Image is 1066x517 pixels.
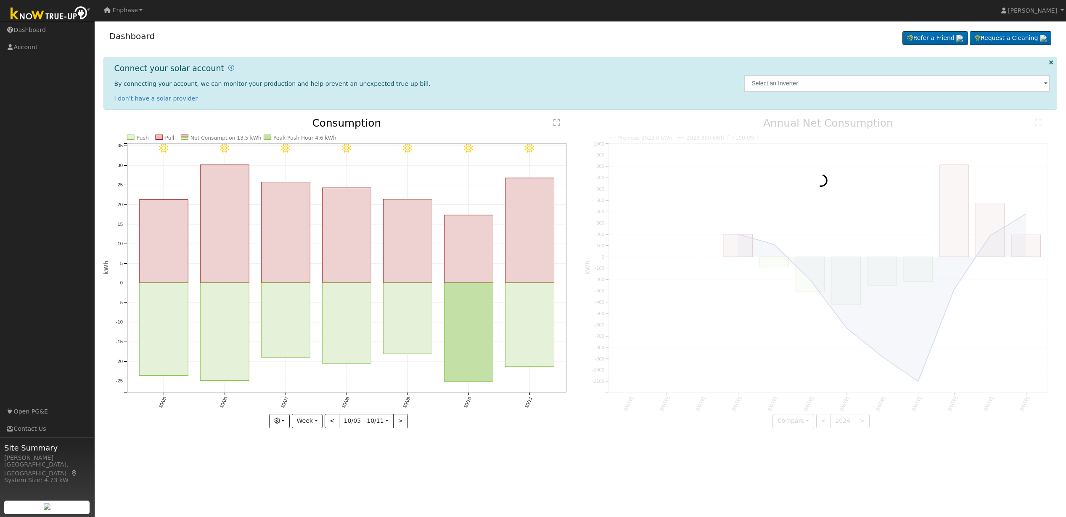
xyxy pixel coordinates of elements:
[322,188,371,283] rect: onclick=""
[71,470,78,477] a: Map
[139,200,188,283] rect: onclick=""
[1040,35,1047,42] img: retrieve
[119,300,123,305] text: -5
[114,64,224,73] h1: Connect your solar account
[463,396,473,409] text: 10/10
[505,178,554,283] rect: onclick=""
[524,396,534,409] text: 10/11
[464,144,473,153] i: 10/10 - Clear
[273,135,336,141] text: Peak Push Hour 4.6 kWh
[200,283,249,381] rect: onclick=""
[956,35,963,42] img: retrieve
[117,183,122,188] text: 25
[1008,7,1057,14] span: [PERSON_NAME]
[109,31,155,41] a: Dashboard
[292,414,323,428] button: Week
[114,95,198,102] a: I don't have a solar provider
[4,442,90,453] span: Site Summary
[280,396,289,409] text: 10/07
[339,414,394,428] button: 10/05 - 10/11
[190,135,262,141] text: Net Consumption 13.5 kWh
[322,283,371,364] rect: onclick=""
[4,453,90,462] div: [PERSON_NAME]
[219,396,228,409] text: 10/06
[261,182,310,283] rect: onclick=""
[139,283,188,376] rect: onclick=""
[120,281,122,286] text: 0
[970,31,1051,45] a: Request a Cleaning
[902,31,968,45] a: Refer a Friend
[116,359,122,364] text: -20
[116,320,122,325] text: -10
[117,202,122,207] text: 20
[403,144,413,153] i: 10/09 - Clear
[6,5,95,24] img: Know True-Up
[261,283,310,358] rect: onclick=""
[159,144,168,153] i: 10/05 - Clear
[553,119,560,126] text: 
[117,222,122,227] text: 15
[165,135,174,141] text: Pull
[341,396,350,409] text: 10/08
[117,143,122,148] text: 35
[158,396,167,409] text: 10/05
[383,199,432,283] rect: onclick=""
[220,144,229,153] i: 10/06 - Clear
[444,283,493,382] rect: onclick=""
[44,503,50,510] img: retrieve
[744,75,1050,92] input: Select an Inverter
[113,7,138,13] span: Enphase
[383,283,432,354] rect: onclick=""
[393,414,408,428] button: >
[325,414,339,428] button: <
[525,144,534,153] i: 10/11 - Clear
[200,165,249,283] rect: onclick=""
[120,261,122,266] text: 5
[116,339,122,345] text: -15
[281,144,290,153] i: 10/07 - Clear
[505,283,554,367] rect: onclick=""
[342,144,351,153] i: 10/08 - Clear
[136,135,148,141] text: Push
[402,396,411,409] text: 10/09
[4,460,90,478] div: [GEOGRAPHIC_DATA], [GEOGRAPHIC_DATA]
[103,261,109,275] text: kWh
[114,80,431,87] span: By connecting your account, we can monitor your production and help prevent an unexpected true-up...
[312,117,381,129] text: Consumption
[117,163,122,168] text: 30
[444,215,493,283] rect: onclick=""
[4,476,90,485] div: System Size: 4.73 kW
[116,379,122,384] text: -25
[117,241,122,247] text: 10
